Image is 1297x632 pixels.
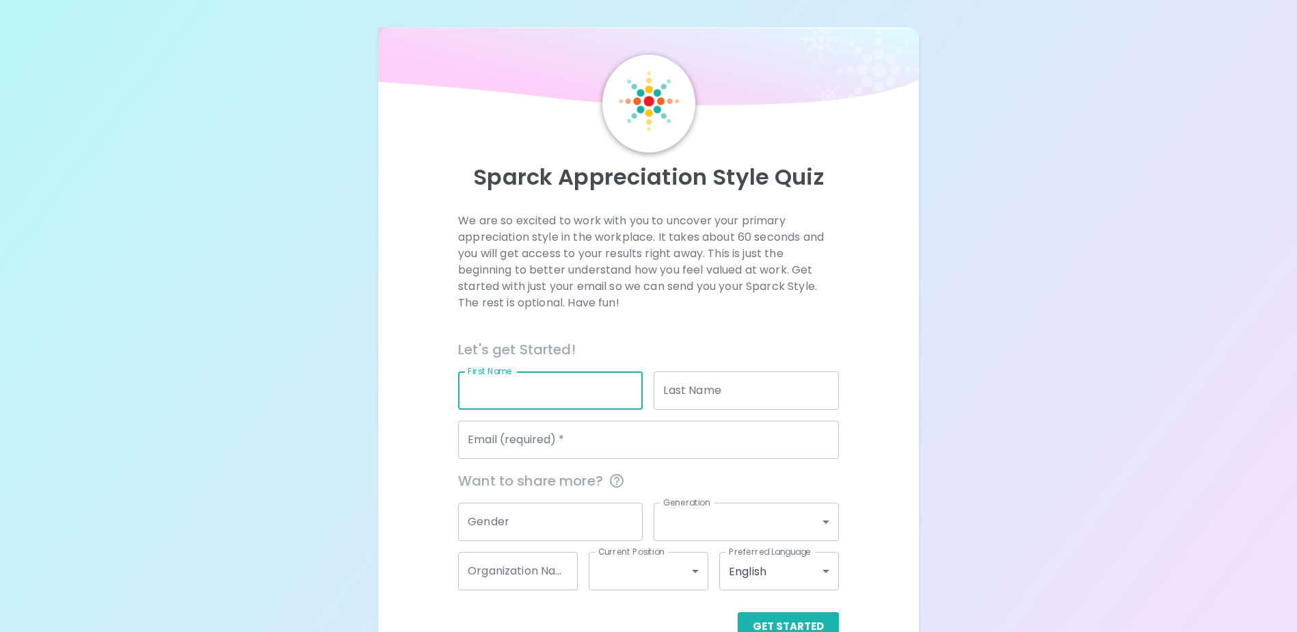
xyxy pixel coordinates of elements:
span: Want to share more? [458,470,839,492]
div: English [719,552,839,590]
p: We are so excited to work with you to uncover your primary appreciation style in the workplace. I... [458,213,839,311]
img: Sparck Logo [619,71,679,131]
label: Generation [663,497,710,508]
svg: This information is completely confidential and only used for aggregated appreciation studies at ... [609,473,625,489]
img: wave [378,27,918,112]
label: First Name [468,365,512,377]
h6: Let's get Started! [458,339,839,360]
p: Sparck Appreciation Style Quiz [395,163,902,191]
label: Preferred Language [729,546,811,557]
label: Current Position [598,546,665,557]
